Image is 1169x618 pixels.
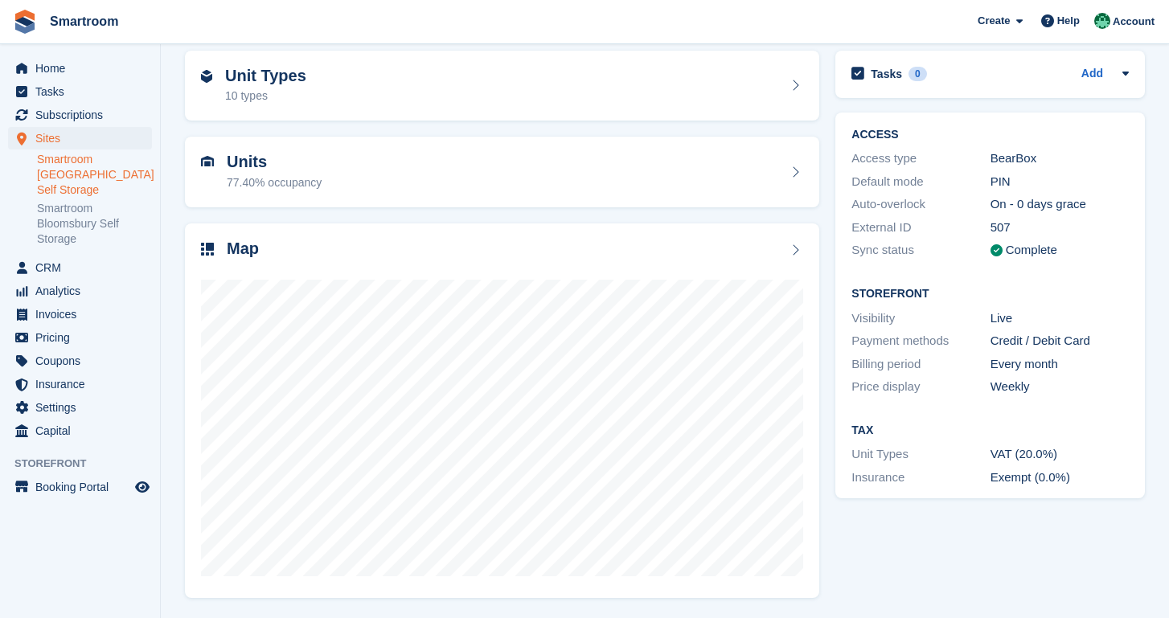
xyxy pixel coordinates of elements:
span: Insurance [35,373,132,395]
span: Booking Portal [35,476,132,498]
div: Auto-overlock [851,195,990,214]
div: Sync status [851,241,990,260]
span: Coupons [35,350,132,372]
span: Invoices [35,303,132,325]
span: Settings [35,396,132,419]
div: On - 0 days grace [991,195,1129,214]
span: Storefront [14,456,160,472]
h2: Unit Types [225,67,306,85]
div: 77.40% occupancy [227,174,322,191]
span: Tasks [35,80,132,103]
span: Capital [35,420,132,442]
a: menu [8,476,152,498]
div: Price display [851,378,990,396]
div: Live [991,309,1129,328]
a: Preview store [133,477,152,497]
div: 507 [991,219,1129,237]
div: Weekly [991,378,1129,396]
img: unit-type-icn-2b2737a686de81e16bb02015468b77c625bbabd49415b5ef34ead5e3b44a266d.svg [201,70,212,83]
span: CRM [35,256,132,279]
span: Help [1057,13,1080,29]
div: BearBox [991,149,1129,168]
a: Smartroom Bloomsbury Self Storage [37,201,152,247]
div: Unit Types [851,445,990,464]
a: Map [185,223,819,599]
img: Jacob Gabriel [1094,13,1110,29]
span: Sites [35,127,132,149]
div: Payment methods [851,332,990,350]
div: 10 types [225,88,306,104]
a: menu [8,127,152,149]
img: unit-icn-7be61d7bf1b0ce9d3e12c5938cc71ed9869f7b940bace4675aadf7bd6d80202e.svg [201,156,214,167]
a: menu [8,326,152,349]
span: Home [35,57,132,80]
a: Smartroom [43,8,125,35]
div: Default mode [851,173,990,191]
div: PIN [991,173,1129,191]
span: Subscriptions [35,104,132,126]
div: Complete [1006,241,1057,260]
h2: Storefront [851,288,1129,301]
h2: Units [227,153,322,171]
div: Every month [991,355,1129,374]
a: menu [8,57,152,80]
div: Insurance [851,469,990,487]
a: menu [8,280,152,302]
a: menu [8,350,152,372]
span: Analytics [35,280,132,302]
div: Visibility [851,309,990,328]
a: menu [8,80,152,103]
a: menu [8,396,152,419]
h2: ACCESS [851,129,1129,141]
a: Unit Types 10 types [185,51,819,121]
img: map-icn-33ee37083ee616e46c38cad1a60f524a97daa1e2b2c8c0bc3eb3415660979fc1.svg [201,243,214,256]
span: Create [978,13,1010,29]
a: menu [8,373,152,395]
a: Units 77.40% occupancy [185,137,819,207]
a: menu [8,256,152,279]
a: Add [1081,65,1103,84]
span: Pricing [35,326,132,349]
a: menu [8,420,152,442]
h2: Tax [851,424,1129,437]
a: Smartroom [GEOGRAPHIC_DATA] Self Storage [37,152,152,198]
img: stora-icon-8386f47178a22dfd0bd8f6a31ec36ba5ce8667c1dd55bd0f319d3a0aa187defe.svg [13,10,37,34]
span: Account [1113,14,1155,30]
div: Exempt (0.0%) [991,469,1129,487]
div: 0 [909,67,927,81]
a: menu [8,303,152,325]
a: menu [8,104,152,126]
div: Access type [851,149,990,168]
h2: Map [227,239,259,258]
div: VAT (20.0%) [991,445,1129,464]
h2: Tasks [871,67,902,81]
div: External ID [851,219,990,237]
div: Billing period [851,355,990,374]
div: Credit / Debit Card [991,332,1129,350]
